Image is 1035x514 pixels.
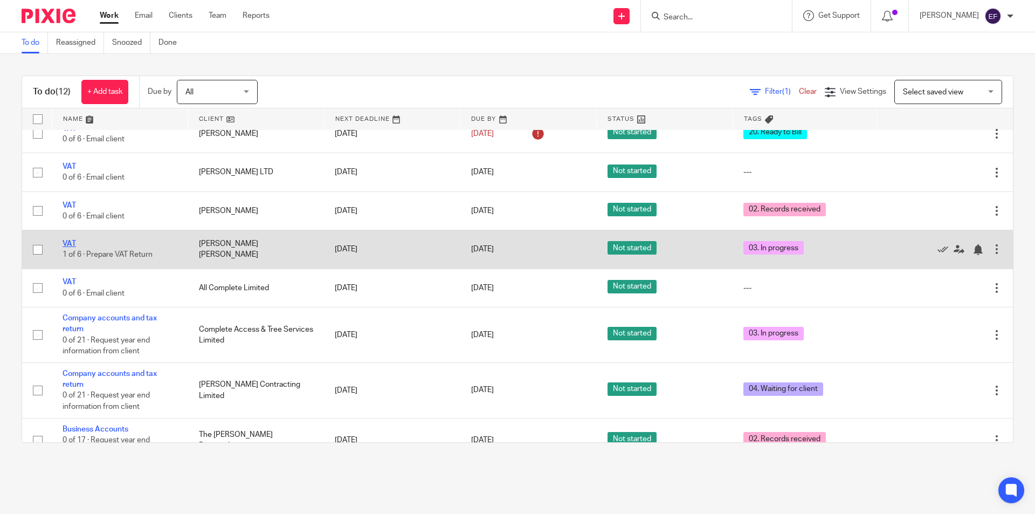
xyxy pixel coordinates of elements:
[471,387,494,394] span: [DATE]
[63,370,157,388] a: Company accounts and tax return
[188,269,325,307] td: All Complete Limited
[608,165,657,178] span: Not started
[63,426,128,433] a: Business Accounts
[135,10,153,21] a: Email
[743,327,804,340] span: 03. In progress
[608,241,657,255] span: Not started
[743,167,866,177] div: ---
[63,337,150,355] span: 0 of 21 · Request year end information from client
[743,283,866,293] div: ---
[63,213,125,220] span: 0 of 6 · Email client
[324,269,460,307] td: [DATE]
[782,88,791,95] span: (1)
[799,88,817,95] a: Clear
[63,290,125,297] span: 0 of 6 · Email client
[984,8,1002,25] img: svg%3E
[608,327,657,340] span: Not started
[63,163,76,170] a: VAT
[63,125,76,132] a: VAT
[185,88,194,96] span: All
[324,362,460,418] td: [DATE]
[818,12,860,19] span: Get Support
[324,153,460,191] td: [DATE]
[471,168,494,176] span: [DATE]
[158,32,185,53] a: Done
[471,436,494,444] span: [DATE]
[22,9,75,23] img: Pixie
[188,114,325,153] td: [PERSON_NAME]
[743,432,826,446] span: 02. Records received
[471,245,494,253] span: [DATE]
[63,436,150,455] span: 0 of 17 · Request year end information from client
[63,251,153,259] span: 1 of 6 · Prepare VAT Return
[148,86,171,97] p: Due by
[188,191,325,230] td: [PERSON_NAME]
[471,207,494,215] span: [DATE]
[188,418,325,462] td: The [PERSON_NAME] Partnership
[743,203,826,216] span: 02. Records received
[188,230,325,269] td: [PERSON_NAME] [PERSON_NAME]
[112,32,150,53] a: Snoozed
[743,382,823,396] span: 04. Waiting for client
[243,10,270,21] a: Reports
[324,230,460,269] td: [DATE]
[169,10,192,21] a: Clients
[471,284,494,292] span: [DATE]
[63,202,76,209] a: VAT
[209,10,226,21] a: Team
[744,116,762,122] span: Tags
[920,10,979,21] p: [PERSON_NAME]
[188,307,325,363] td: Complete Access & Tree Services Limited
[324,418,460,462] td: [DATE]
[81,80,128,104] a: + Add task
[63,314,157,333] a: Company accounts and tax return
[743,241,804,255] span: 03. In progress
[56,32,104,53] a: Reassigned
[63,278,76,286] a: VAT
[63,392,150,411] span: 0 of 21 · Request year end information from client
[765,88,799,95] span: Filter
[471,130,494,138] span: [DATE]
[63,135,125,143] span: 0 of 6 · Email client
[324,114,460,153] td: [DATE]
[22,32,48,53] a: To do
[608,126,657,139] span: Not started
[56,87,71,96] span: (12)
[903,88,963,96] span: Select saved view
[608,382,657,396] span: Not started
[100,10,119,21] a: Work
[324,307,460,363] td: [DATE]
[663,13,760,23] input: Search
[608,432,657,446] span: Not started
[471,331,494,339] span: [DATE]
[608,280,657,293] span: Not started
[743,126,807,139] span: 20. Ready to Bill
[188,362,325,418] td: [PERSON_NAME] Contracting Limited
[608,203,657,216] span: Not started
[188,153,325,191] td: [PERSON_NAME] LTD
[63,174,125,182] span: 0 of 6 · Email client
[33,86,71,98] h1: To do
[937,244,954,255] a: Mark as done
[63,240,76,248] a: VAT
[840,88,886,95] span: View Settings
[324,191,460,230] td: [DATE]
